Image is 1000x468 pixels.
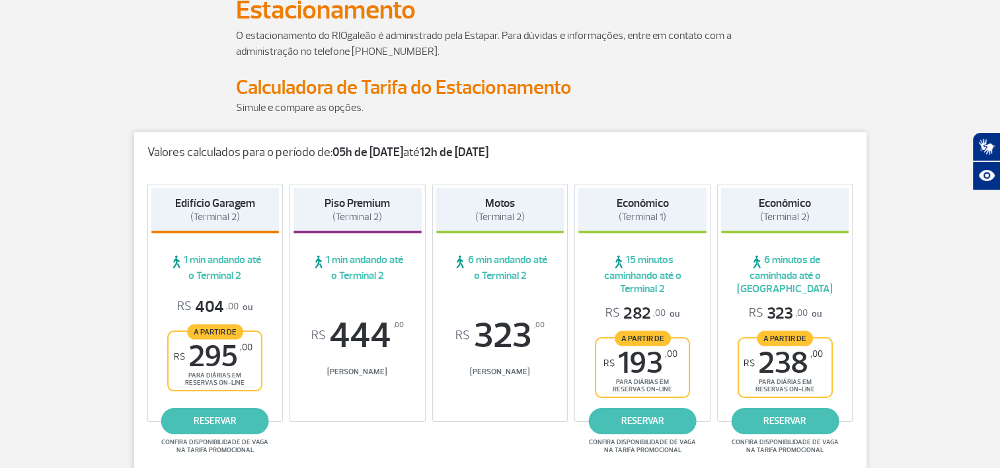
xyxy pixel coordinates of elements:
[311,329,326,343] sup: R$
[151,253,280,282] span: 1 min andando até o Terminal 2
[972,161,1000,190] button: Abrir recursos assistivos.
[603,348,677,378] span: 193
[325,196,390,210] strong: Piso Premium
[175,196,255,210] strong: Edifício Garagem
[190,211,240,223] span: (Terminal 2)
[161,408,269,434] a: reservar
[615,331,671,346] span: A partir de
[393,318,404,332] sup: ,00
[617,196,669,210] strong: Econômico
[721,253,849,295] span: 6 minutos de caminhada até o [GEOGRAPHIC_DATA]
[972,132,1000,161] button: Abrir tradutor de língua de sinais.
[607,378,677,393] span: para diárias em reservas on-line
[731,408,839,434] a: reservar
[187,324,243,339] span: A partir de
[180,371,250,387] span: para diárias em reservas on-line
[293,367,422,377] span: [PERSON_NAME]
[744,358,755,369] sup: R$
[436,367,564,377] span: [PERSON_NAME]
[730,438,841,454] span: Confira disponibilidade de vaga na tarifa promocional
[810,348,823,360] sup: ,00
[147,145,853,160] p: Valores calculados para o período de: até
[605,303,679,324] p: ou
[177,297,252,317] p: ou
[436,318,564,354] span: 323
[236,28,765,59] p: O estacionamento do RIOgaleão é administrado pela Estapar. Para dúvidas e informações, entre em c...
[236,75,765,100] h2: Calculadora de Tarifa do Estacionamento
[759,196,811,210] strong: Econômico
[455,329,470,343] sup: R$
[174,342,252,371] span: 295
[485,196,515,210] strong: Motos
[236,100,765,116] p: Simule e compare as opções.
[665,348,677,360] sup: ,00
[589,408,697,434] a: reservar
[578,253,707,295] span: 15 minutos caminhando até o Terminal 2
[159,438,270,454] span: Confira disponibilidade de vaga na tarifa promocional
[420,145,488,160] strong: 12h de [DATE]
[757,331,813,346] span: A partir de
[174,351,185,362] sup: R$
[475,211,525,223] span: (Terminal 2)
[603,358,615,369] sup: R$
[749,303,822,324] p: ou
[293,318,422,354] span: 444
[750,378,820,393] span: para diárias em reservas on-line
[619,211,666,223] span: (Terminal 1)
[972,132,1000,190] div: Plugin de acessibilidade da Hand Talk.
[332,145,403,160] strong: 05h de [DATE]
[744,348,823,378] span: 238
[177,297,239,317] span: 404
[240,342,252,353] sup: ,00
[293,253,422,282] span: 1 min andando até o Terminal 2
[749,303,808,324] span: 323
[760,211,810,223] span: (Terminal 2)
[436,253,564,282] span: 6 min andando até o Terminal 2
[587,438,698,454] span: Confira disponibilidade de vaga na tarifa promocional
[605,303,666,324] span: 282
[332,211,382,223] span: (Terminal 2)
[534,318,545,332] sup: ,00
